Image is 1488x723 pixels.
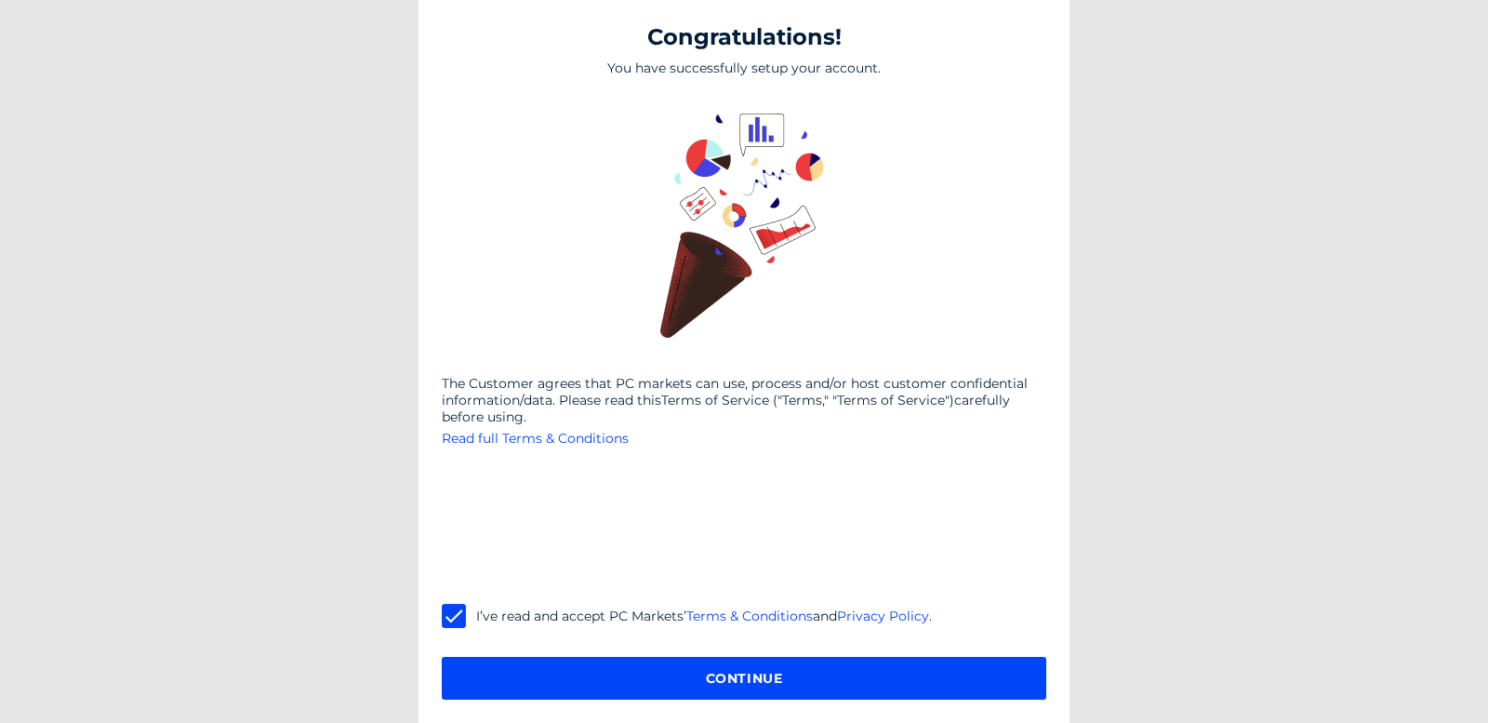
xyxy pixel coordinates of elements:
[837,608,929,624] span: Privacy Policy
[442,430,629,447] div: Read full Terms & Conditions
[442,657,1046,700] button: Continue
[686,608,813,624] span: Terms & Conditions
[476,608,932,624] label: I’ve read and accept PC Markets’ and .
[706,662,782,695] span: Continue
[647,23,842,50] div: Congratulations!
[660,114,829,338] img: t_n_c.png
[607,60,881,76] div: You have successfully setup your account.
[442,375,1046,425] div: The Customer agrees that PC markets can use, process and/or host customer confidential informatio...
